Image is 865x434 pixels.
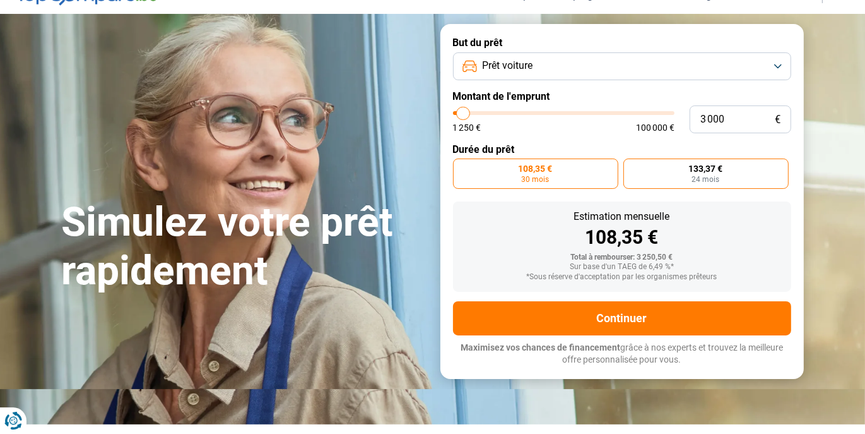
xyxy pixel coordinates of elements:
[453,301,791,335] button: Continuer
[62,198,425,296] h1: Simulez votre prêt rapidement
[636,123,674,132] span: 100 000 €
[453,37,791,49] label: But du prêt
[463,263,781,272] div: Sur base d'un TAEG de 6,49 %*
[453,143,791,155] label: Durée du prêt
[519,164,553,173] span: 108,35 €
[463,253,781,262] div: Total à rembourser: 3 250,50 €
[775,114,781,125] span: €
[453,123,481,132] span: 1 250 €
[453,342,791,366] p: grâce à nos experts et trouvez la meilleure offre personnalisée pour vous.
[522,176,550,183] span: 30 mois
[463,273,781,282] div: *Sous réserve d'acceptation par les organismes prêteurs
[689,164,723,173] span: 133,37 €
[461,342,620,353] span: Maximisez vos chances de financement
[463,212,781,222] div: Estimation mensuelle
[453,52,791,80] button: Prêt voiture
[482,59,533,73] span: Prêt voiture
[463,228,781,247] div: 108,35 €
[692,176,720,183] span: 24 mois
[453,90,791,102] label: Montant de l'emprunt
